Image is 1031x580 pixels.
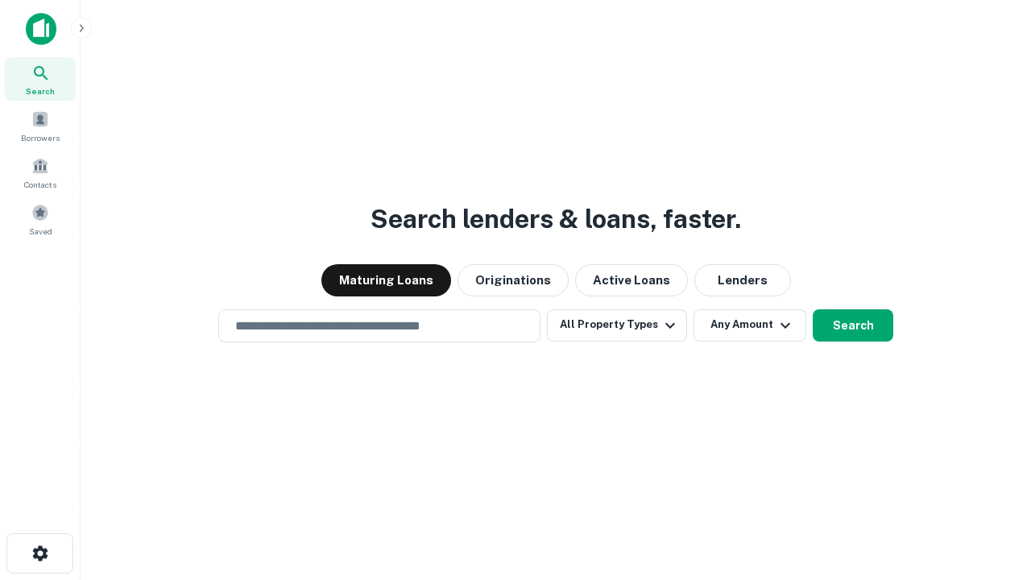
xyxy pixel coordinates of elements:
[26,13,56,45] img: capitalize-icon.png
[371,200,741,238] h3: Search lenders & loans, faster.
[24,178,56,191] span: Contacts
[458,264,569,296] button: Originations
[694,309,806,342] button: Any Amount
[5,151,76,194] a: Contacts
[26,85,55,97] span: Search
[5,57,76,101] a: Search
[813,309,893,342] button: Search
[694,264,791,296] button: Lenders
[950,451,1031,528] iframe: Chat Widget
[321,264,451,296] button: Maturing Loans
[21,131,60,144] span: Borrowers
[5,104,76,147] a: Borrowers
[575,264,688,296] button: Active Loans
[547,309,687,342] button: All Property Types
[5,197,76,241] a: Saved
[29,225,52,238] span: Saved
